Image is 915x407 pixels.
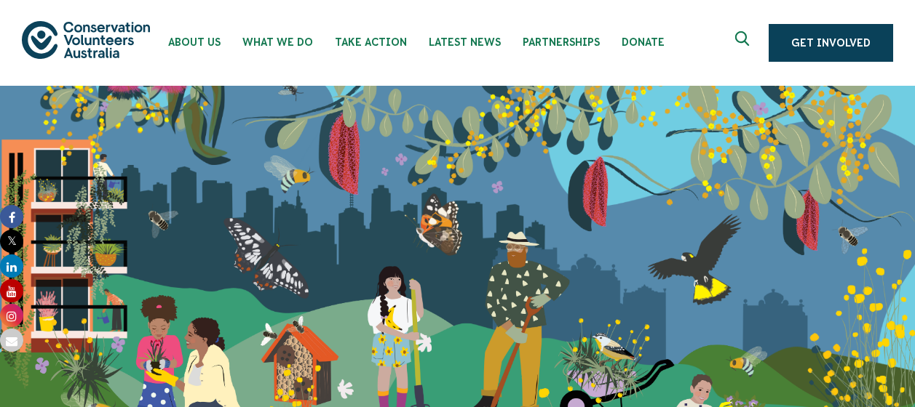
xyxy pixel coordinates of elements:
span: Expand search box [735,31,753,55]
span: What We Do [242,36,313,48]
img: logo.svg [22,21,150,58]
span: Latest News [429,36,501,48]
span: Take Action [335,36,407,48]
a: Get Involved [769,24,893,62]
span: Partnerships [523,36,600,48]
span: Donate [622,36,665,48]
span: About Us [168,36,221,48]
button: Expand search box Close search box [726,25,761,60]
